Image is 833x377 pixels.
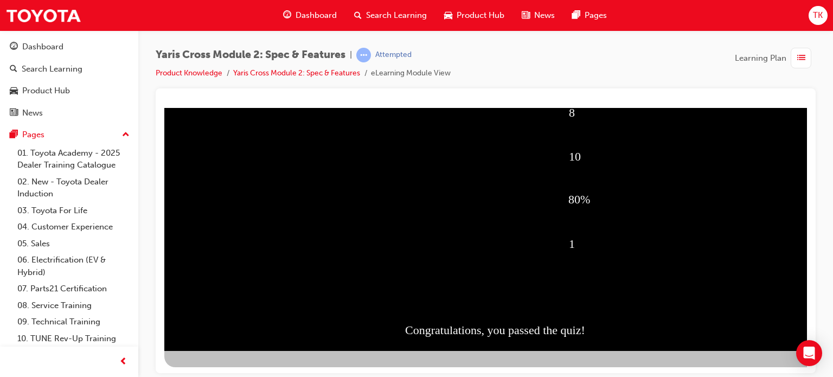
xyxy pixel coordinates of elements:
[13,202,134,219] a: 03. Toyota For Life
[10,130,18,140] span: pages-icon
[296,9,337,22] span: Dashboard
[585,9,607,22] span: Pages
[572,9,580,22] span: pages-icon
[13,297,134,314] a: 08. Service Training
[274,4,345,27] a: guage-iconDashboard
[444,9,452,22] span: car-icon
[350,49,352,61] span: |
[10,42,18,52] span: guage-icon
[513,4,563,27] a: news-iconNews
[4,125,134,145] button: Pages
[345,4,435,27] a: search-iconSearch Learning
[4,103,134,123] a: News
[122,128,130,142] span: up-icon
[4,59,134,79] a: Search Learning
[809,6,828,25] button: TK
[797,52,805,65] span: list-icon
[735,48,816,68] button: Learning Plan
[735,52,786,65] span: Learning Plan
[13,219,134,235] a: 04. Customer Experience
[10,108,18,118] span: news-icon
[156,68,222,78] a: Product Knowledge
[119,355,127,369] span: prev-icon
[4,37,134,57] a: Dashboard
[813,9,823,22] span: TK
[13,280,134,297] a: 07. Parts21 Certification
[13,145,134,174] a: 01. Toyota Academy - 2025 Dealer Training Catalogue
[22,107,43,119] div: News
[4,81,134,101] a: Product Hub
[22,129,44,141] div: Pages
[405,116,701,156] div: 1
[534,9,555,22] span: News
[13,252,134,280] a: 06. Electrification (EV & Hybrid)
[241,201,701,244] div: Congratulations, you passed the quiz!
[22,41,63,53] div: Dashboard
[366,9,427,22] span: Search Learning
[356,48,371,62] span: learningRecordVerb_ATTEMPT-icon
[283,9,291,22] span: guage-icon
[404,71,701,112] div: 80%
[13,174,134,202] a: 02. New - Toyota Dealer Induction
[354,9,362,22] span: search-icon
[22,63,82,75] div: Search Learning
[156,49,345,61] span: Yaris Cross Module 2: Spec & Features
[435,4,513,27] a: car-iconProduct Hub
[405,28,701,69] div: 10
[563,4,616,27] a: pages-iconPages
[10,86,18,96] span: car-icon
[457,9,504,22] span: Product Hub
[796,340,822,366] div: Open Intercom Messenger
[13,314,134,330] a: 09. Technical Training
[10,65,17,74] span: search-icon
[371,67,451,80] li: eLearning Module View
[4,35,134,125] button: DashboardSearch LearningProduct HubNews
[375,50,412,60] div: Attempted
[5,3,81,28] img: Trak
[13,235,134,252] a: 05. Sales
[233,68,360,78] a: Yaris Cross Module 2: Spec & Features
[522,9,530,22] span: news-icon
[13,330,134,347] a: 10. TUNE Rev-Up Training
[22,85,70,97] div: Product Hub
